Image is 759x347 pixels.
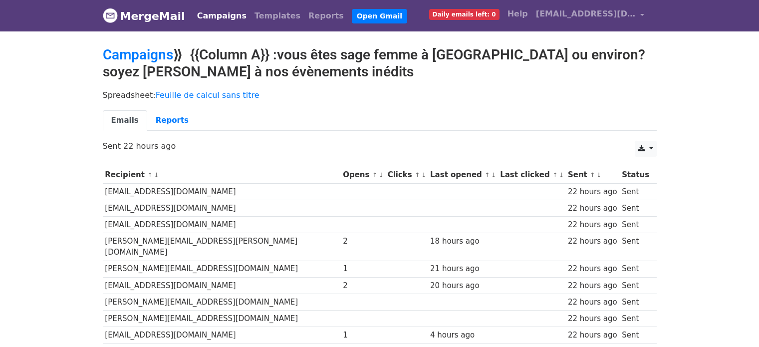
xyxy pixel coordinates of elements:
td: Sent [619,310,651,327]
td: Sent [619,277,651,294]
th: Last opened [428,167,498,183]
th: Recipient [103,167,341,183]
th: Sent [565,167,619,183]
a: ↑ [590,171,595,179]
div: 20 hours ago [430,280,495,292]
p: Spreadsheet: [103,90,657,100]
td: [EMAIL_ADDRESS][DOMAIN_NAME] [103,200,341,216]
span: [EMAIL_ADDRESS][DOMAIN_NAME] [536,8,636,20]
div: 22 hours ago [568,186,617,198]
a: Campaigns [103,46,173,63]
div: 22 hours ago [568,313,617,325]
td: [PERSON_NAME][EMAIL_ADDRESS][DOMAIN_NAME] [103,294,341,310]
h2: ⟫ {{Column A}} :vous êtes sage femme à [GEOGRAPHIC_DATA] ou environ? soyez [PERSON_NAME] à nos év... [103,46,657,80]
span: Daily emails left: 0 [429,9,500,20]
div: 22 hours ago [568,297,617,308]
td: Sent [619,216,651,233]
p: Sent 22 hours ago [103,141,657,151]
a: ↑ [372,171,378,179]
div: 18 hours ago [430,236,495,247]
a: ↑ [147,171,153,179]
a: Help [504,4,532,24]
div: 4 hours ago [430,330,495,341]
td: Sent [619,233,651,261]
th: Opens [340,167,385,183]
a: [EMAIL_ADDRESS][DOMAIN_NAME] [532,4,649,27]
a: Templates [251,6,304,26]
a: Emails [103,110,147,131]
th: Last clicked [498,167,565,183]
a: ↓ [378,171,384,179]
th: Clicks [385,167,428,183]
a: ↓ [421,171,427,179]
td: [EMAIL_ADDRESS][DOMAIN_NAME] [103,183,341,200]
td: [EMAIL_ADDRESS][DOMAIN_NAME] [103,216,341,233]
a: ↓ [491,171,497,179]
a: ↑ [552,171,558,179]
a: ↓ [154,171,159,179]
a: ↓ [559,171,564,179]
a: Reports [147,110,197,131]
td: [EMAIL_ADDRESS][DOMAIN_NAME] [103,277,341,294]
div: 22 hours ago [568,236,617,247]
img: MergeMail logo [103,8,118,23]
div: 2 [343,236,383,247]
div: 21 hours ago [430,263,495,275]
td: [PERSON_NAME][EMAIL_ADDRESS][DOMAIN_NAME] [103,261,341,277]
a: ↑ [415,171,420,179]
a: ↑ [485,171,490,179]
div: 22 hours ago [568,219,617,231]
td: [PERSON_NAME][EMAIL_ADDRESS][PERSON_NAME][DOMAIN_NAME] [103,233,341,261]
td: Sent [619,327,651,344]
div: 22 hours ago [568,263,617,275]
td: Sent [619,261,651,277]
div: 22 hours ago [568,330,617,341]
div: 22 hours ago [568,203,617,214]
td: [EMAIL_ADDRESS][DOMAIN_NAME] [103,327,341,344]
a: ↓ [596,171,602,179]
div: 1 [343,330,383,341]
td: Sent [619,183,651,200]
div: 22 hours ago [568,280,617,292]
a: MergeMail [103,5,185,26]
th: Status [619,167,651,183]
a: Feuille de calcul sans titre [156,90,259,100]
div: 1 [343,263,383,275]
td: Sent [619,294,651,310]
td: Sent [619,200,651,216]
a: Open Gmail [352,9,407,23]
a: Campaigns [193,6,251,26]
div: 2 [343,280,383,292]
a: Reports [304,6,348,26]
td: [PERSON_NAME][EMAIL_ADDRESS][DOMAIN_NAME] [103,310,341,327]
a: Daily emails left: 0 [425,4,504,24]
